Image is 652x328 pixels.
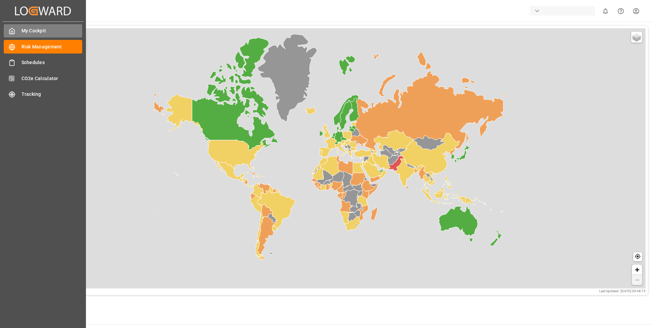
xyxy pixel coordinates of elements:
[598,3,613,19] button: show 0 new notifications
[635,265,639,274] span: +
[632,265,642,275] a: Zoom in
[21,59,83,66] span: Schedules
[632,275,642,285] a: Zoom out
[4,40,82,53] a: Risk Management
[4,56,82,69] a: Schedules
[4,24,82,38] a: My Cockpit
[30,288,646,294] div: Last Updated : [DATE] 09:48:75
[21,27,83,34] span: My Cockpit
[21,75,83,82] span: CO2e Calculator
[21,91,83,98] span: Tracking
[21,43,83,50] span: Risk Management
[4,88,82,101] a: Tracking
[4,72,82,85] a: CO2e Calculator
[631,32,642,43] a: Layers
[635,275,639,284] span: −
[613,3,628,19] button: Help Center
